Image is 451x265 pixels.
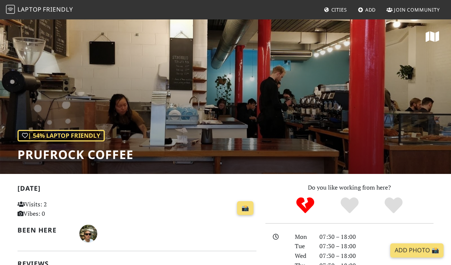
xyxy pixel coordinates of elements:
div: | 54% Laptop Friendly [18,130,105,142]
div: Wed [290,251,315,261]
span: Friendly [43,5,73,13]
span: Add [365,6,376,13]
div: 07:30 – 18:00 [315,232,438,242]
p: Visits: 2 Vibes: 0 [18,200,91,219]
h2: Been here [18,226,70,234]
div: Tue [290,241,315,251]
a: 📸 [237,201,253,215]
span: Cities [331,6,347,13]
h1: Prufrock Coffee [18,147,133,162]
span: Join Community [394,6,440,13]
div: Yes [327,196,372,215]
a: Add [355,3,379,16]
div: No [283,196,327,215]
a: Add Photo 📸 [390,243,444,258]
a: Join Community [384,3,443,16]
div: 07:30 – 18:00 [315,241,438,251]
p: Do you like working from here? [265,183,433,193]
div: Definitely! [372,196,416,215]
div: Mon [290,232,315,242]
div: 07:30 – 18:00 [315,251,438,261]
h2: [DATE] [18,184,256,195]
a: Cities [321,3,350,16]
a: LaptopFriendly LaptopFriendly [6,3,73,16]
img: LaptopFriendly [6,5,15,14]
span: Gabriele [79,229,97,237]
span: Laptop [18,5,42,13]
img: 2706-gabriele.jpg [79,225,97,243]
